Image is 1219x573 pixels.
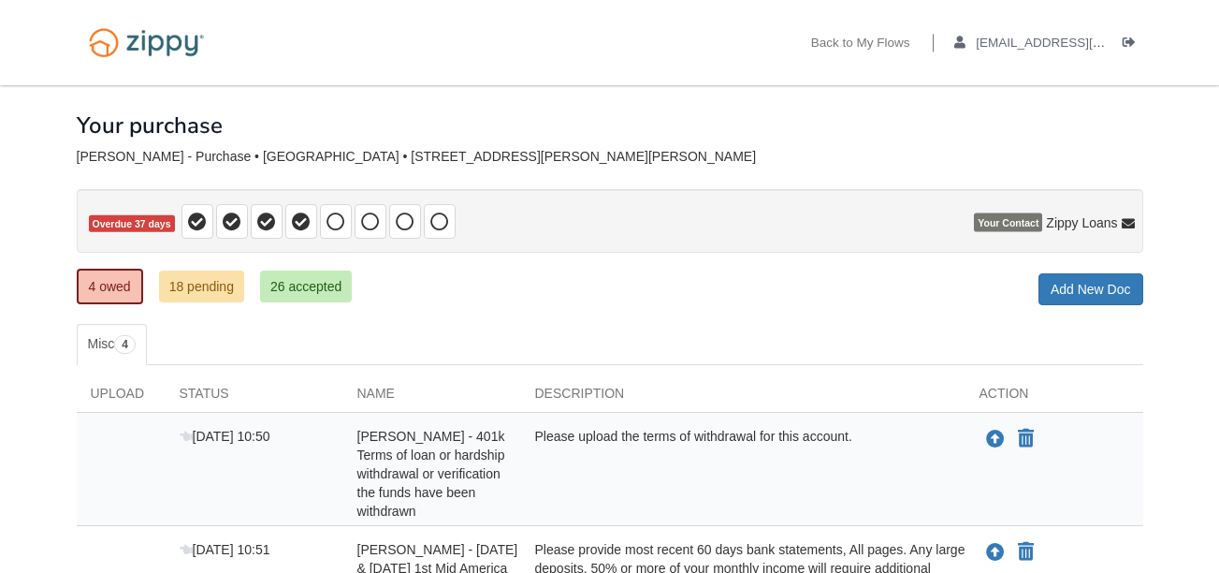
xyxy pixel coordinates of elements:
[180,542,270,557] span: [DATE] 10:51
[984,540,1007,565] button: Upload Andrea Reinhart - June & July 2025 1st Mid America CU statements - Transaction history fro...
[1046,213,1117,232] span: Zippy Loans
[1016,541,1036,564] button: Declare Andrea Reinhart - June & July 2025 1st Mid America CU statements - Transaction history fr...
[260,271,352,302] a: 26 accepted
[1123,36,1143,54] a: Log out
[77,149,1143,165] div: [PERSON_NAME] - Purchase • [GEOGRAPHIC_DATA] • [STREET_ADDRESS][PERSON_NAME][PERSON_NAME]
[954,36,1191,54] a: edit profile
[114,335,136,354] span: 4
[974,213,1042,232] span: Your Contact
[89,215,175,233] span: Overdue 37 days
[1038,273,1143,305] a: Add New Doc
[159,271,244,302] a: 18 pending
[811,36,910,54] a: Back to My Flows
[180,429,270,444] span: [DATE] 10:50
[521,427,965,521] div: Please upload the terms of withdrawal for this account.
[357,429,505,519] span: [PERSON_NAME] - 401k Terms of loan or hardship withdrawal or verification the funds have been wit...
[984,427,1007,451] button: Upload Andrea Reinhart - 401k Terms of loan or hardship withdrawal or verification the funds have...
[77,324,147,365] a: Misc
[77,384,166,412] div: Upload
[976,36,1190,50] span: andcook84@outlook.com
[166,384,343,412] div: Status
[521,384,965,412] div: Description
[77,19,216,66] img: Logo
[343,384,521,412] div: Name
[1016,428,1036,450] button: Declare Andrea Reinhart - 401k Terms of loan or hardship withdrawal or verification the funds hav...
[77,269,143,304] a: 4 owed
[965,384,1143,412] div: Action
[77,113,223,138] h1: Your purchase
